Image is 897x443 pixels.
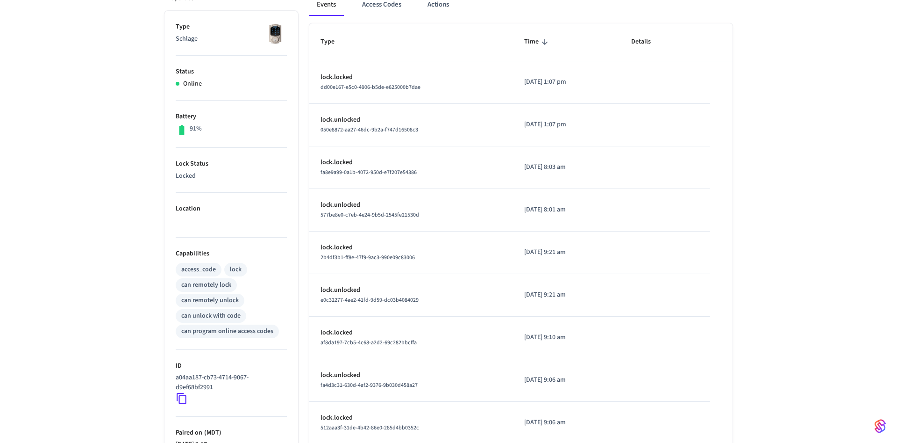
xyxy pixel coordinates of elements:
[320,285,502,295] p: lock.unlocked
[176,34,287,44] p: Schlage
[320,200,502,210] p: lock.unlocked
[176,373,283,392] p: a04aa187-cb73-4714-9067-d9ef68bf2991
[263,22,287,45] img: Schlage Sense Smart Deadbolt with Camelot Trim, Front
[320,296,419,304] span: e0c32277-4ae2-41fd-9d59-dc03b4084029
[320,73,502,82] p: lock.locked
[524,247,609,257] p: [DATE] 9:21 am
[320,339,417,347] span: af8da197-7cb5-4c68-a2d2-69c282bbcffa
[320,254,415,261] span: 2b4df3b1-ff8e-47f9-9ac3-990e09c83006
[524,35,551,49] span: Time
[524,162,609,172] p: [DATE] 8:03 am
[524,205,609,215] p: [DATE] 8:01 am
[631,35,663,49] span: Details
[320,211,419,219] span: 577be8e0-c7eb-4e24-9b5d-2545fe21530d
[176,67,287,77] p: Status
[320,83,420,91] span: dd00e167-e5c0-4906-b5de-e625000b7dae
[176,361,287,371] p: ID
[176,112,287,122] p: Battery
[176,171,287,181] p: Locked
[190,124,202,134] p: 91%
[181,296,239,305] div: can remotely unlock
[320,413,502,423] p: lock.locked
[524,120,609,130] p: [DATE] 1:07 pm
[320,115,502,125] p: lock.unlocked
[230,265,242,275] div: lock
[320,370,502,380] p: lock.unlocked
[176,216,287,226] p: —
[183,79,202,89] p: Online
[181,311,241,321] div: can unlock with code
[320,35,347,49] span: Type
[202,428,221,437] span: ( MDT )
[181,327,273,336] div: can program online access codes
[176,428,287,438] p: Paired on
[320,126,418,134] span: 050e8872-aa27-46dc-9b2a-f747d16508c3
[176,249,287,259] p: Capabilities
[181,280,231,290] div: can remotely lock
[320,158,502,167] p: lock.locked
[176,204,287,214] p: Location
[320,424,419,432] span: 512aaa3f-31de-4b42-86e0-285d4bb0352c
[875,419,886,434] img: SeamLogoGradient.69752ec5.svg
[320,328,502,338] p: lock.locked
[176,22,287,32] p: Type
[524,333,609,342] p: [DATE] 9:10 am
[181,265,216,275] div: access_code
[176,159,287,169] p: Lock Status
[320,381,418,389] span: fa4d3c31-630d-4af2-9376-9b030d458a27
[524,375,609,385] p: [DATE] 9:06 am
[320,168,417,176] span: fa8e9a99-0a1b-4072-950d-e7f207e54386
[524,290,609,300] p: [DATE] 9:21 am
[524,418,609,428] p: [DATE] 9:06 am
[320,243,502,253] p: lock.locked
[524,77,609,87] p: [DATE] 1:07 pm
